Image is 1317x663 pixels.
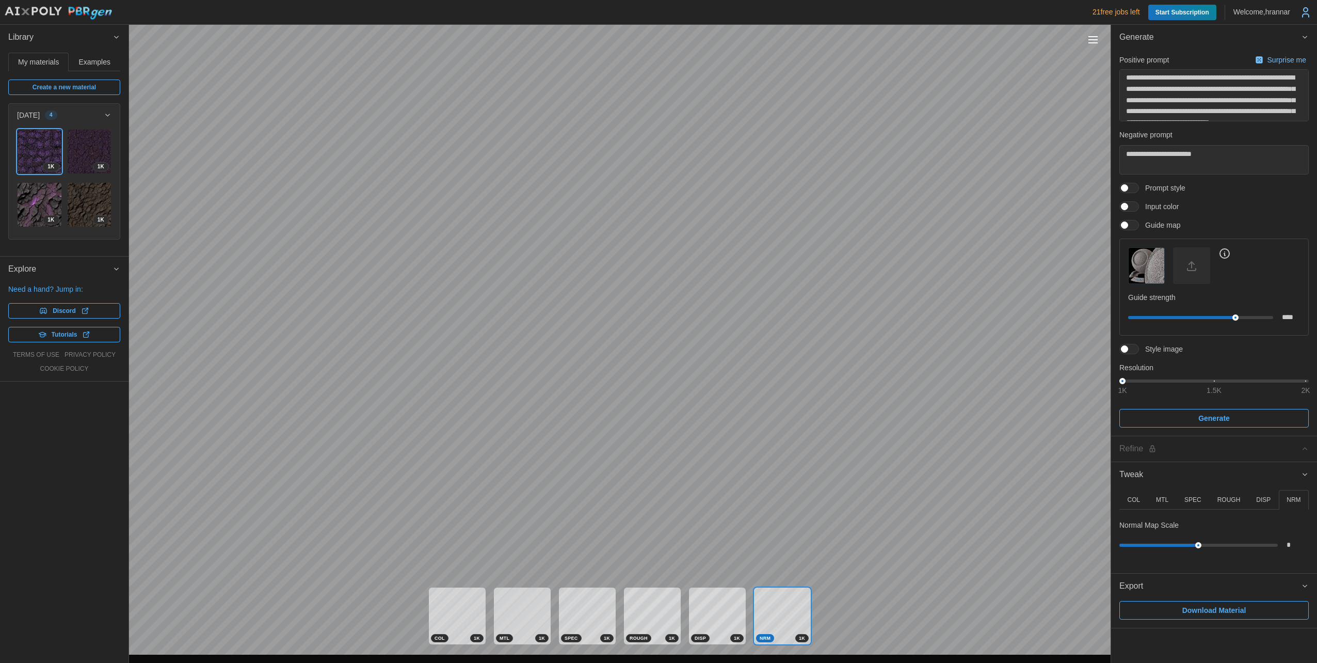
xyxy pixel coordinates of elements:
[8,257,113,282] span: Explore
[1119,574,1301,599] span: Export
[1119,601,1309,620] button: Download Material
[79,58,110,66] span: Examples
[474,635,480,642] span: 1 K
[18,183,61,227] img: 4ceEZyRXgt2FPtPH8bh1
[18,58,59,66] span: My materials
[9,104,120,127] button: [DATE]4
[1093,7,1140,17] p: 21 free jobs left
[1119,462,1301,487] span: Tweak
[68,130,111,173] img: qT44pUvfeCrDzOh9R1Pb
[1111,462,1317,487] button: Tweak
[1119,55,1169,65] p: Positive prompt
[40,365,88,373] a: cookie policy
[1182,602,1246,619] span: Download Material
[1119,443,1301,455] div: Refine
[669,635,675,642] span: 1 K
[1119,362,1309,373] p: Resolution
[18,130,61,173] img: H131xVqe2V2tEenpODta
[67,129,112,174] a: qT44pUvfeCrDzOh9R1Pb1K
[1111,598,1317,628] div: Export
[1119,25,1301,50] span: Generate
[1086,33,1100,47] button: Toggle viewport controls
[8,303,120,319] a: Discord
[1148,5,1216,20] a: Start Subscription
[630,635,648,642] span: ROUGH
[4,6,113,20] img: AIxPoly PBRgen
[98,216,104,224] span: 1 K
[8,80,120,95] a: Create a new material
[9,127,120,239] div: [DATE]4
[760,635,770,642] span: NRM
[1252,53,1309,67] button: Surprise me
[47,163,54,171] span: 1 K
[435,635,445,642] span: COL
[1111,50,1317,436] div: Generate
[50,111,53,119] span: 4
[799,635,805,642] span: 1 K
[1111,25,1317,50] button: Generate
[1111,436,1317,462] button: Refine
[1128,292,1300,303] p: Guide strength
[1184,496,1201,504] p: SPEC
[1128,247,1165,284] button: Guide map
[1119,520,1179,530] p: Normal Map Scale
[1119,409,1309,428] button: Generate
[1127,496,1140,504] p: COL
[8,327,120,342] a: Tutorials
[8,25,113,50] span: Library
[65,351,116,359] a: privacy policy
[98,163,104,171] span: 1 K
[565,635,578,642] span: SPEC
[17,129,62,174] a: H131xVqe2V2tEenpODta1K
[1111,487,1317,573] div: Tweak
[1139,201,1179,212] span: Input color
[1287,496,1300,504] p: NRM
[1139,183,1185,193] span: Prompt style
[1139,220,1180,230] span: Guide map
[67,182,112,227] a: 1AOOWyf7IGnsaVdBowY81K
[68,183,111,227] img: 1AOOWyf7IGnsaVdBowY8
[8,284,120,294] p: Need a hand? Jump in:
[1233,7,1290,17] p: Welcome, hrannar
[47,216,54,224] span: 1 K
[1119,130,1309,140] p: Negative prompt
[734,635,740,642] span: 1 K
[53,304,76,318] span: Discord
[1155,5,1209,20] span: Start Subscription
[1217,496,1241,504] p: ROUGH
[17,182,62,227] a: 4ceEZyRXgt2FPtPH8bh11K
[17,110,40,120] p: [DATE]
[500,635,509,642] span: MTL
[52,327,77,342] span: Tutorials
[1156,496,1168,504] p: MTL
[1256,496,1271,504] p: DISP
[604,635,610,642] span: 1 K
[539,635,545,642] span: 1 K
[33,80,96,94] span: Create a new material
[1267,55,1308,65] p: Surprise me
[695,635,706,642] span: DISP
[1139,344,1183,354] span: Style image
[1198,409,1230,427] span: Generate
[1111,574,1317,599] button: Export
[13,351,59,359] a: terms of use
[1129,248,1164,283] img: Guide map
